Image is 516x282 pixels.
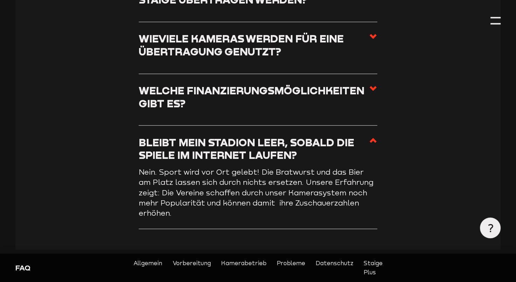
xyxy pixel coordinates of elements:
h3: Wieviele Kameras werden für eine Übertragung genutzt? [139,32,369,58]
h3: Welche Finanzierungsmöglichkeiten gibt es? [139,84,369,110]
a: Staige Plus [364,259,383,277]
a: Kamerabetrieb [221,259,267,277]
a: Probleme [277,259,305,277]
a: Allgemein [133,259,162,277]
span: Nein. Sport wird vor Ort gelebt! Die Bratwurst und das Bier am Platz lassen sich durch nichts ers... [139,168,373,217]
h3: Bleibt mein Stadion leer, sobald die Spiele im Internet laufen? [139,136,369,162]
a: Datenschutz [316,259,353,277]
div: FAQ [15,263,131,273]
a: Vorbereitung [172,259,211,277]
